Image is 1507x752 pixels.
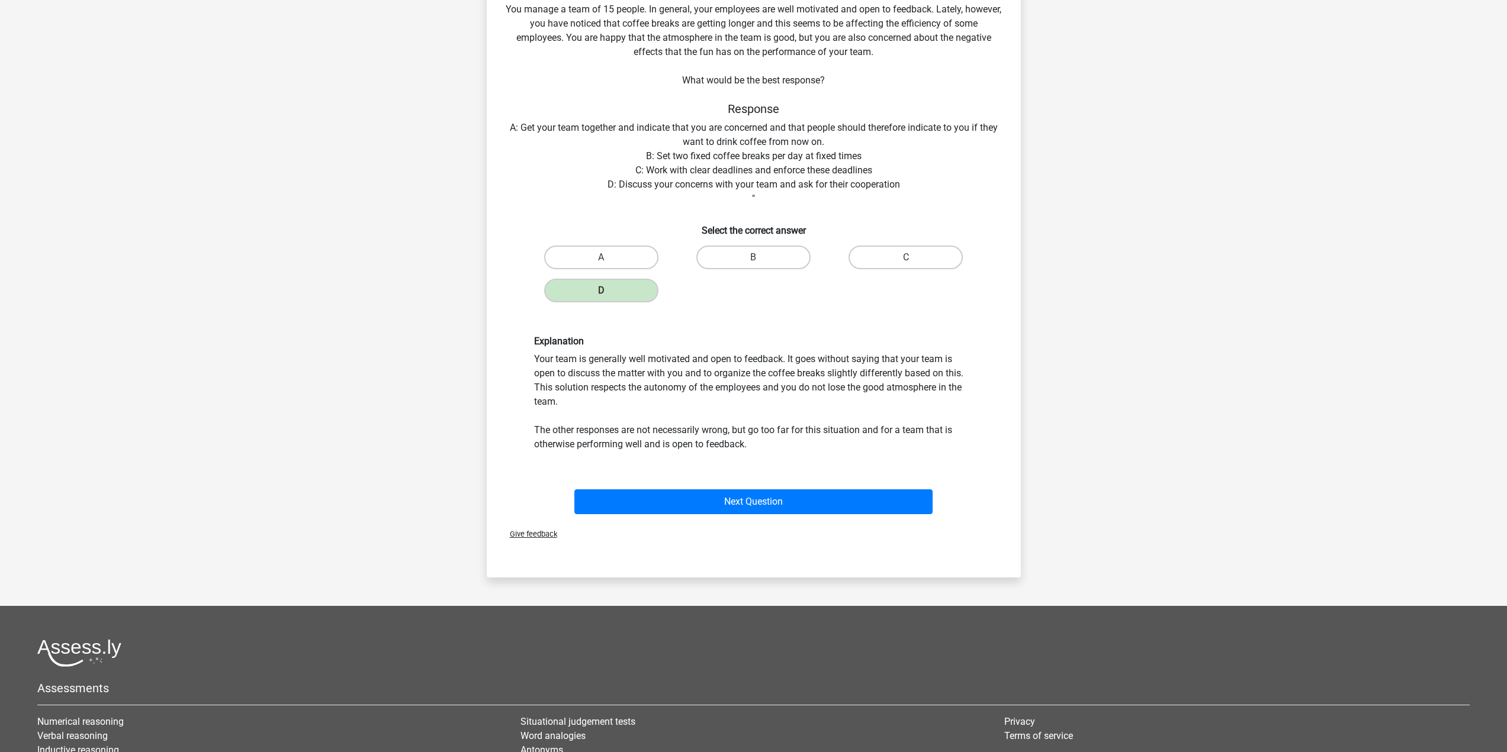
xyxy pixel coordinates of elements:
a: Numerical reasoning [37,716,124,727]
a: Situational judgement tests [520,716,635,727]
a: Word analogies [520,730,586,741]
label: C [849,246,963,269]
h6: Explanation [534,335,973,347]
label: A [544,246,658,269]
a: Terms of service [1004,730,1073,741]
a: Verbal reasoning [37,730,108,741]
div: Your team is generally well motivated and open to feedback. It goes without saying that your team... [525,335,982,451]
a: Privacy [1004,716,1035,727]
h6: Select the correct answer [506,215,1002,236]
h5: Assessments [37,681,1470,695]
h5: Response [506,102,1002,116]
label: D [544,279,658,302]
button: Next Question [574,489,933,514]
span: Give feedback [500,530,557,538]
img: Assessly logo [37,639,121,667]
label: B [696,246,811,269]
